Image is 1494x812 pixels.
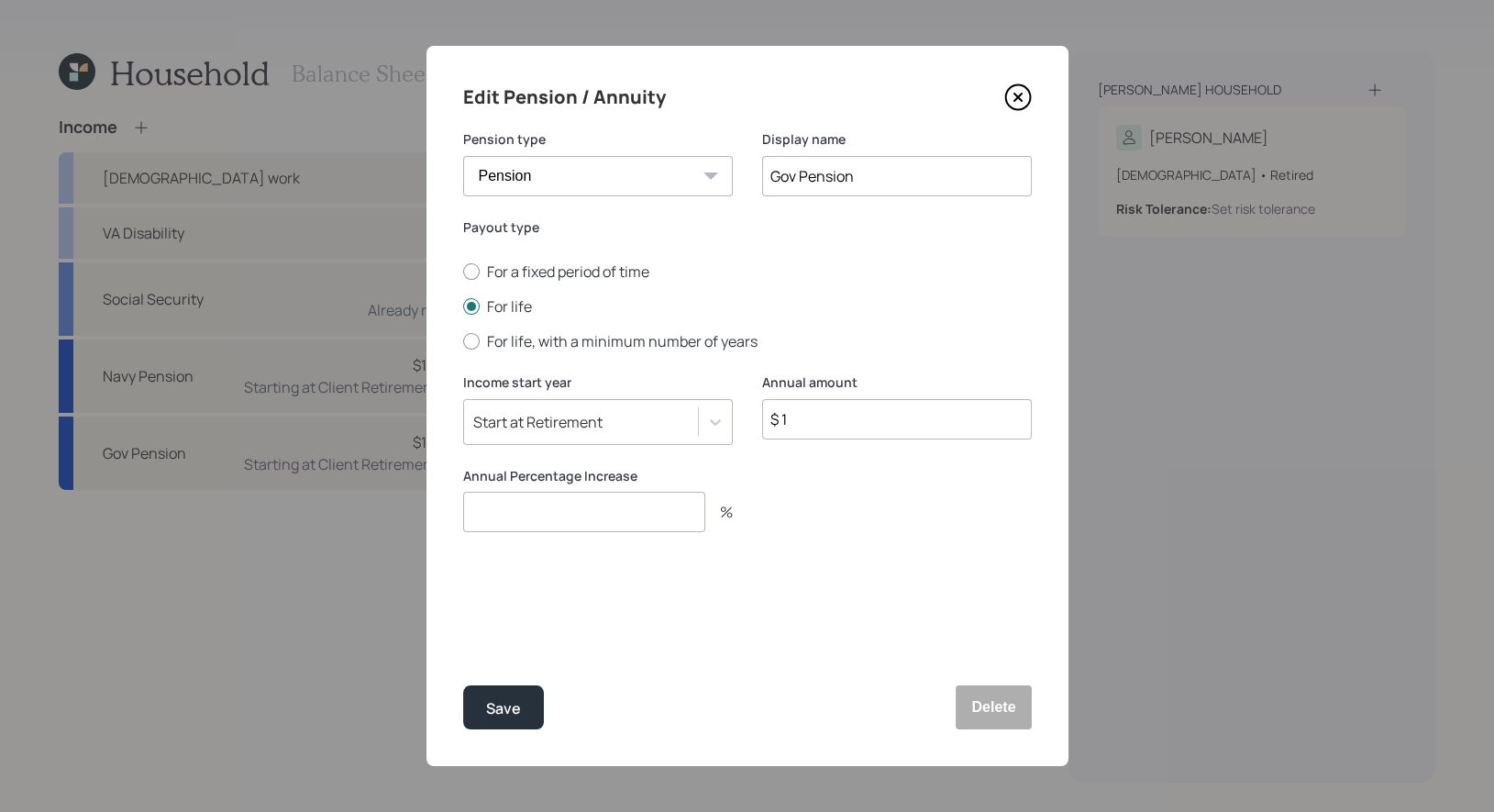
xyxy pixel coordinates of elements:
[463,685,544,729] button: Save
[762,373,1032,392] label: Annual amount
[463,331,1032,351] label: For life, with a minimum number of years
[762,130,1032,149] label: Display name
[486,696,521,721] div: Save
[705,505,733,519] div: %
[956,685,1031,729] button: Delete
[463,83,666,112] h4: Edit Pension / Annuity
[473,412,603,432] div: Start at Retirement
[463,467,733,485] label: Annual Percentage Increase
[463,218,1032,237] label: Payout type
[463,296,1032,317] label: For life
[463,261,1032,282] label: For a fixed period of time
[463,373,733,392] label: Income start year
[463,130,733,149] label: Pension type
